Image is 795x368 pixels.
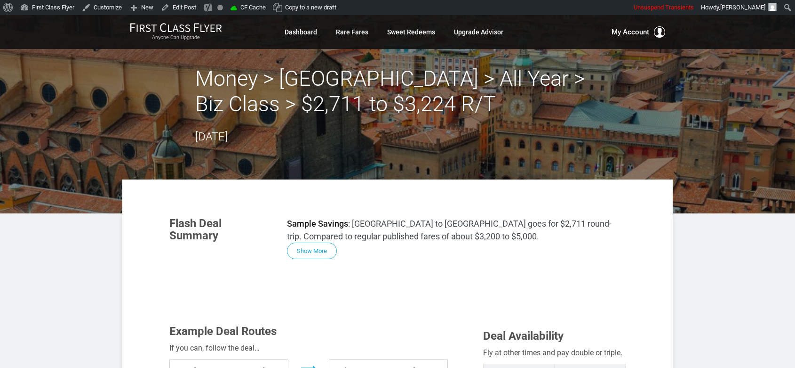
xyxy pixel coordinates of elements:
[169,342,448,354] div: If you can, follow the deal…
[287,219,348,229] strong: Sample Savings
[718,340,786,363] iframe: Opens a widget where you can find more information
[612,26,649,38] span: My Account
[169,217,273,242] h3: Flash Deal Summary
[287,217,626,243] p: : [GEOGRAPHIC_DATA] to [GEOGRAPHIC_DATA] goes for $2,711 round-trip. Compared to regular publishe...
[634,4,694,11] span: Unsuspend Transients
[195,130,228,143] time: [DATE]
[483,329,564,343] span: Deal Availability
[285,24,317,41] a: Dashboard
[387,24,435,41] a: Sweet Redeems
[720,4,765,11] span: [PERSON_NAME]
[169,325,277,338] span: Example Deal Routes
[454,24,503,41] a: Upgrade Advisor
[336,24,368,41] a: Rare Fares
[483,347,626,359] div: Fly at other times and pay double or triple.
[195,66,600,117] h2: Money > [GEOGRAPHIC_DATA] > All Year > Biz Class > $2,711 to $3,224 R/T
[287,243,337,259] button: Show More
[612,26,665,38] button: My Account
[130,23,222,33] img: First Class Flyer
[130,34,222,41] small: Anyone Can Upgrade
[130,23,222,41] a: First Class FlyerAnyone Can Upgrade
